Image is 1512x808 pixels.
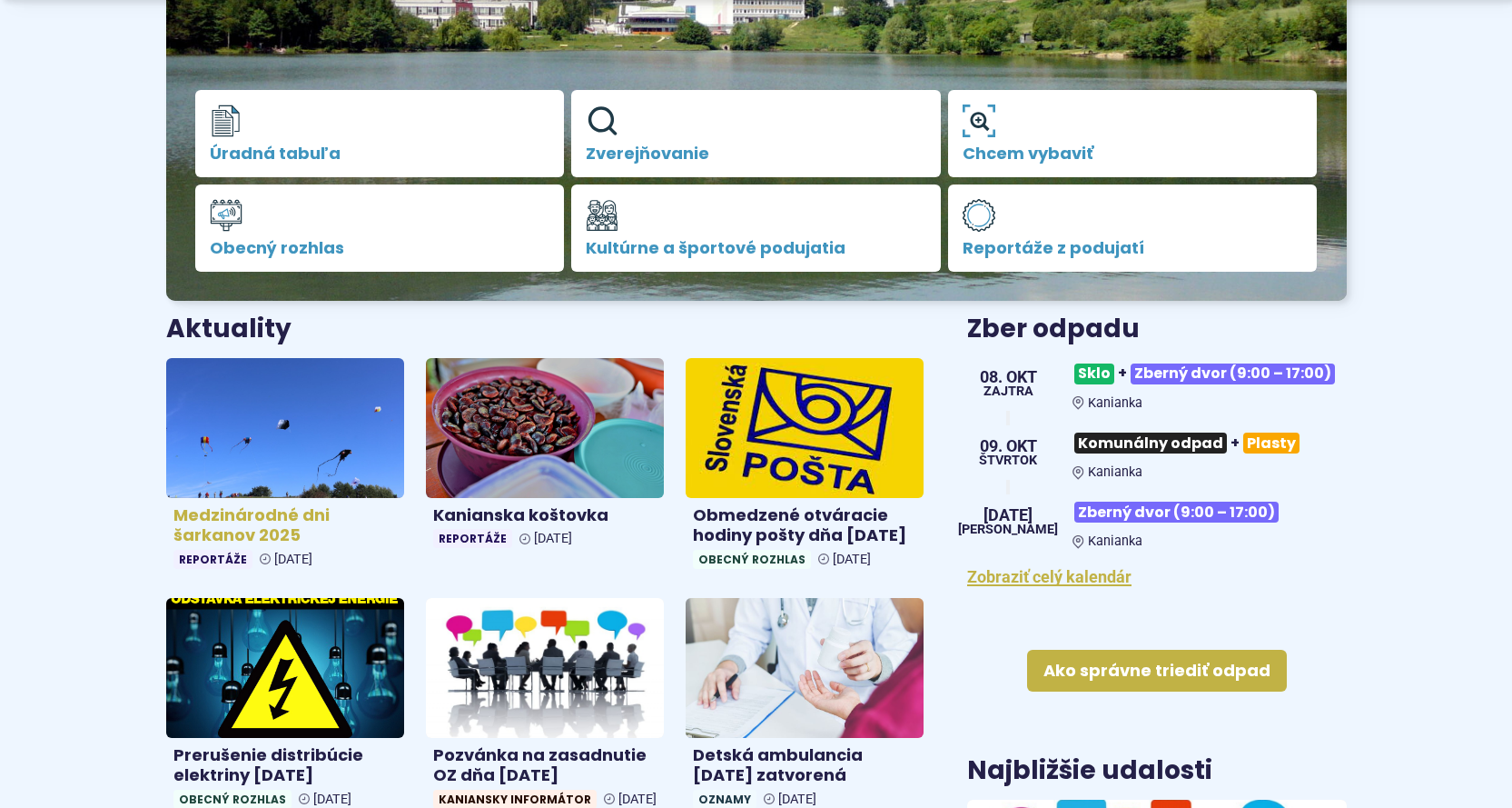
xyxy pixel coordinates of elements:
[433,505,657,526] h4: Kanianska koštovka
[979,454,1037,467] span: štvrtok
[693,550,811,569] span: Obecný rozhlas
[980,385,1037,398] span: Zajtra
[1243,433,1300,454] span: Plasty
[1072,425,1346,461] h3: +
[618,792,657,807] span: [DATE]
[980,369,1037,385] span: 08. okt
[173,745,397,786] h4: Prerušenie distribúcie elektriny [DATE]
[967,315,1346,344] h3: Zber odpadu
[1027,650,1287,692] a: Ako správne triediť odpad
[173,550,252,569] span: Reportáže
[173,505,397,546] h4: Medzinárodné dni šarkanov 2025
[1072,356,1346,392] h3: +
[693,505,916,546] h4: Obmedzené otváracie hodiny pošty dňa [DATE]
[1074,364,1114,384] span: Sklo
[963,239,1303,257] span: Reportáže z podujatí
[967,757,1212,785] h3: Najbližšie udalosti
[948,90,1318,177] a: Chcem vybaviť
[967,567,1132,586] a: Zobraziť celý kalendár
[1074,502,1279,523] span: Zberný dvor (9:00 – 17:00)
[586,145,926,163] span: Zverejňovanie
[1074,433,1227,454] span: Komunálny odpad
[210,239,550,257] span: Obecný rozhlas
[433,529,512,548] span: Reportáže
[313,792,351,807] span: [DATE]
[693,745,916,786] h4: Detská ambulancia [DATE] zatvorená
[571,185,941,272] a: Kultúrne a športové podujatia
[1088,464,1142,480] span: Kanianka
[958,524,1058,536] span: [PERSON_NAME]
[571,90,941,177] a: Zverejňovanie
[963,145,1303,163] span: Chcem vybaviť
[958,507,1058,524] span: [DATE]
[274,552,312,567] span: [DATE]
[195,90,565,177] a: Úradná tabuľa
[979,438,1037,454] span: 09. okt
[686,358,924,576] a: Obmedzené otváracie hodiny pošty dňa [DATE] Obecný rozhlas [DATE]
[534,531,572,546] span: [DATE]
[195,185,565,272] a: Obecný rozhlas
[426,358,664,555] a: Kanianska koštovka Reportáže [DATE]
[166,315,292,344] h3: Aktuality
[1088,534,1142,549] span: Kanianka
[433,745,657,786] h4: Pozvánka na zasadnutie OZ dňa [DATE]
[778,792,816,807] span: [DATE]
[967,425,1346,480] a: Komunálny odpad+Plasty Kanianka 09. okt štvrtok
[166,358,404,576] a: Medzinárodné dni šarkanov 2025 Reportáže [DATE]
[833,552,871,567] span: [DATE]
[1088,395,1142,411] span: Kanianka
[967,494,1346,549] a: Zberný dvor (9:00 – 17:00) Kanianka [DATE] [PERSON_NAME]
[586,239,926,257] span: Kultúrne a športové podujatia
[210,145,550,163] span: Úradná tabuľa
[967,356,1346,411] a: Sklo+Zberný dvor (9:00 – 17:00) Kanianka 08. okt Zajtra
[1131,364,1335,384] span: Zberný dvor (9:00 – 17:00)
[948,185,1318,272] a: Reportáže z podujatí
